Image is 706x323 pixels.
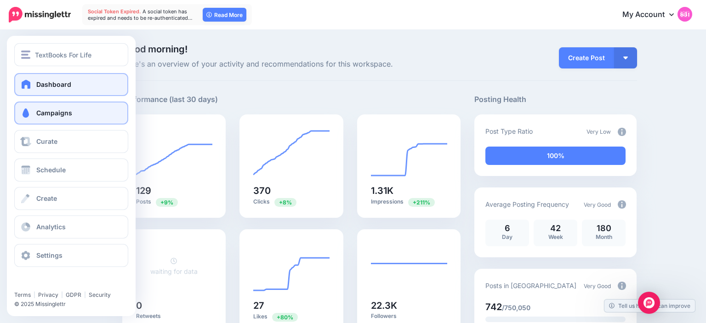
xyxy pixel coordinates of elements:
span: TextBooks For Life [35,50,91,60]
img: menu.png [21,51,30,59]
h5: 370 [253,186,330,195]
h5: 1.31K [371,186,447,195]
h5: Posting Health [474,94,637,105]
span: Previous period: 15 [272,313,298,322]
a: Tell us how we can improve [604,300,695,312]
img: info-circle-grey.png [618,282,626,290]
p: Retweets [136,312,212,320]
a: Read More [203,8,246,22]
a: Settings [14,244,128,267]
a: Campaigns [14,102,128,125]
span: Very Low [586,128,611,135]
a: Terms [14,291,31,298]
span: Previous period: 422 [408,198,435,207]
a: Create Post [559,47,614,68]
h5: 129 [136,186,212,195]
li: © 2025 Missinglettr [14,300,134,309]
span: | [34,291,35,298]
h5: Performance (last 30 days) [122,94,218,105]
button: TextBooks For Life [14,43,128,66]
span: Previous period: 342 [274,198,296,207]
span: Social Token Expired. [88,8,141,15]
img: arrow-down-white.png [623,57,628,59]
p: Average Posting Frequency [485,199,569,210]
p: Clicks [253,198,330,206]
span: Campaigns [36,109,72,117]
iframe: Twitter Follow Button [14,278,84,287]
span: Previous period: 118 [156,198,178,207]
p: Impressions [371,198,447,206]
a: My Account [613,4,692,26]
span: | [61,291,63,298]
p: 6 [490,224,524,232]
span: Dashboard [36,80,71,88]
a: Dashboard [14,73,128,96]
div: 100% of your posts in the last 30 days have been from Drip Campaigns [485,147,626,165]
span: Very Good [584,201,611,208]
a: Security [89,291,111,298]
span: 742 [485,301,502,312]
p: Posts [136,198,212,206]
p: Posts in [GEOGRAPHIC_DATA] [485,280,576,291]
span: Week [548,233,563,240]
span: Settings [36,251,63,259]
img: Missinglettr [9,7,71,23]
img: info-circle-grey.png [618,200,626,209]
span: A social token has expired and needs to be re-authenticated… [88,8,193,21]
h5: 22.3K [371,301,447,310]
a: waiting for data [150,257,198,275]
span: /750,050 [502,304,530,312]
a: Schedule [14,159,128,181]
a: Create [14,187,128,210]
a: Curate [14,130,128,153]
a: Analytics [14,215,128,238]
span: Month [596,233,612,240]
h5: 27 [253,301,330,310]
span: Good morning! [122,44,188,55]
span: Day [502,233,512,240]
p: 42 [538,224,573,232]
span: Create [36,194,57,202]
a: Privacy [38,291,58,298]
span: Analytics [36,223,66,231]
div: Open Intercom Messenger [638,292,660,314]
span: Schedule [36,166,66,174]
h5: 0 [136,301,212,310]
span: Here's an overview of your activity and recommendations for this workspace. [122,58,461,70]
span: | [84,291,86,298]
p: 180 [586,224,621,232]
span: Very Good [584,283,611,289]
a: GDPR [66,291,81,298]
span: Curate [36,137,57,145]
p: Likes [253,312,330,321]
p: Post Type Ratio [485,126,533,136]
p: Followers [371,312,447,320]
img: info-circle-grey.png [618,128,626,136]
